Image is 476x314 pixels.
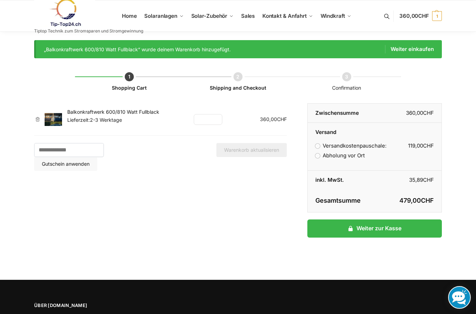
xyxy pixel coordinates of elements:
a: Sales [238,0,258,32]
span: Solar-Zubehör [191,13,228,19]
span: CHF [423,177,434,183]
a: Kontakt & Anfahrt [259,0,316,32]
input: Produktmenge [204,115,212,124]
span: CHF [418,13,429,19]
span: CHF [423,110,434,116]
span: Kontakt & Anfahrt [262,13,307,19]
span: Über [DOMAIN_NAME] [34,302,231,309]
label: Versandkostenpauschale: [315,142,386,149]
a: Balkonkraftwerk 600/810 Watt Fullblack [67,109,159,115]
span: Sales [241,13,255,19]
a: Windkraft [317,0,354,32]
img: Warenkorb 1 [45,113,62,126]
span: 360,00 [399,13,429,19]
span: 2-3 Werktage [90,117,122,123]
th: inkl. MwSt. [308,171,375,189]
button: Gutschein anwenden [34,157,97,171]
span: Confirmation [332,85,361,91]
a: Weiter zur Kasse [307,219,442,238]
bdi: 119,00 [408,142,434,149]
span: CHF [421,197,434,204]
bdi: 479,00 [399,197,434,204]
span: Solaranlagen [144,13,177,19]
a: Shipping and Checkout [210,85,266,91]
th: Gesamtsumme [308,189,375,212]
label: Abholung vor Ort [315,152,365,159]
p: Tiptop Technik zum Stromsparen und Stromgewinnung [34,29,143,33]
bdi: 360,00 [406,110,434,116]
span: CHF [277,116,287,122]
a: Weiter einkaufen [385,45,434,53]
th: Zwischensumme [308,104,375,123]
button: Warenkorb aktualisieren [216,143,287,157]
span: CHF [423,142,434,149]
span: 1 [432,11,442,21]
span: Lieferzeit: [67,117,122,123]
a: Solar-Zubehör [188,0,236,32]
a: Solaranlagen [141,0,186,32]
bdi: 360,00 [260,116,287,122]
a: Shopping Cart [112,85,147,91]
a: Balkonkraftwerk 600/810 Watt Fullblack aus dem Warenkorb entfernen [34,117,41,122]
a: 360,00CHF 1 [399,6,442,27]
div: „Balkonkraftwerk 600/810 Watt Fullblack“ wurde deinem Warenkorb hinzugefügt. [44,45,434,53]
span: Windkraft [321,13,345,19]
bdi: 35,89 [409,177,434,183]
th: Versand [308,123,442,136]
